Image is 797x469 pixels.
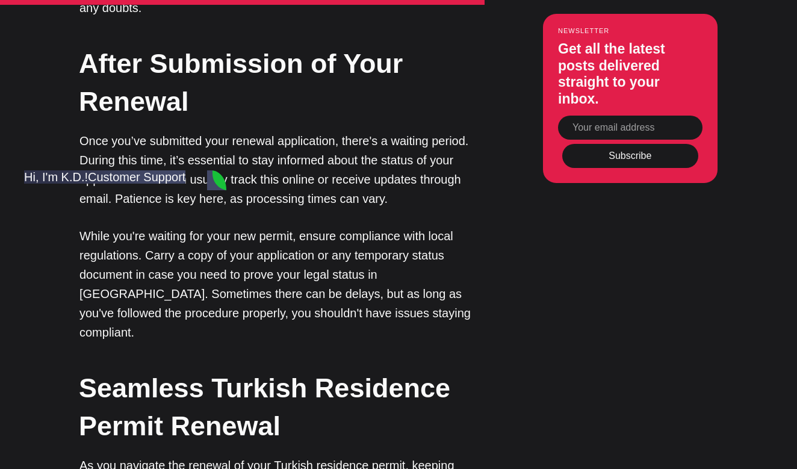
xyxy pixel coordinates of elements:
[558,116,702,140] input: Your email address
[88,170,185,184] jdiv: Customer Support
[79,48,403,117] strong: After Submission of Your Renewal
[558,27,702,34] small: Newsletter
[24,170,88,184] jdiv: Hi, I'm K.D.!
[79,226,483,342] p: While you're waiting for your new permit, ensure compliance with local regulations. Carry a copy ...
[562,144,698,168] button: Subscribe
[79,373,450,441] strong: Seamless Turkish Residence Permit Renewal
[79,131,483,208] p: Once you’ve submitted your renewal application, there's a waiting period. During this time, it’s ...
[558,41,702,107] h3: Get all the latest posts delivered straight to your inbox.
